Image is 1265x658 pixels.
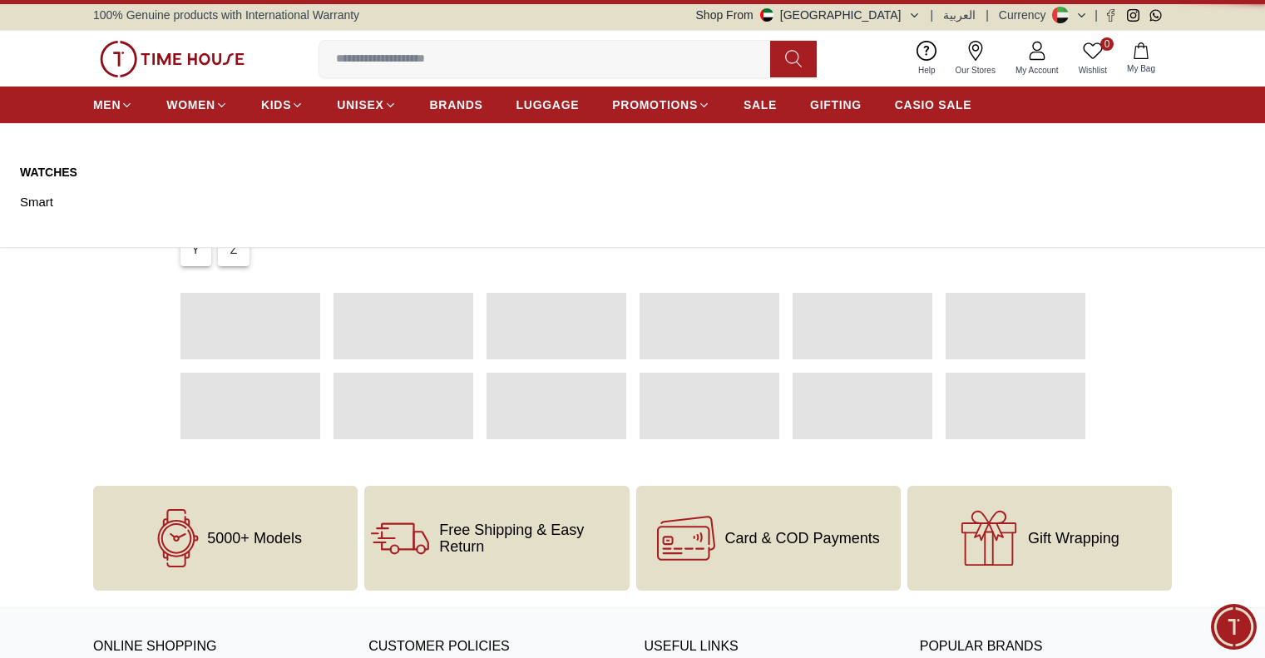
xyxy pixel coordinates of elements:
[1104,9,1117,22] a: Facebook
[166,96,215,113] span: WOMEN
[192,241,200,258] p: Y
[1117,39,1165,78] button: My Bag
[931,7,934,23] span: |
[516,90,580,120] a: LUGGAGE
[949,64,1002,77] span: Our Stores
[20,190,178,214] a: Smart
[696,7,921,23] button: Shop From[GEOGRAPHIC_DATA]
[337,96,383,113] span: UNISEX
[1211,604,1257,650] div: Chat Widget
[1069,37,1117,80] a: 0Wishlist
[430,90,483,120] a: BRANDS
[1095,7,1098,23] span: |
[1149,9,1162,22] a: Whatsapp
[1100,37,1114,51] span: 0
[207,530,302,547] span: 5000+ Models
[166,90,228,120] a: WOMEN
[439,522,622,555] span: Free Shipping & Easy Return
[1028,530,1119,547] span: Gift Wrapping
[1009,64,1065,77] span: My Account
[760,8,773,22] img: United Arab Emirates
[93,90,133,120] a: MEN
[1120,62,1162,75] span: My Bag
[230,241,238,258] p: Z
[946,37,1006,80] a: Our Stores
[612,90,710,120] a: PROMOTIONS
[1127,9,1139,22] a: Instagram
[895,90,972,120] a: CASIO SALE
[999,7,1053,23] div: Currency
[744,96,777,113] span: SALE
[1072,64,1114,77] span: Wishlist
[20,164,178,181] a: Watches
[810,96,862,113] span: GIFTING
[516,96,580,113] span: LUGGAGE
[908,37,946,80] a: Help
[810,90,862,120] a: GIFTING
[895,96,972,113] span: CASIO SALE
[612,96,698,113] span: PROMOTIONS
[261,90,304,120] a: KIDS
[93,96,121,113] span: MEN
[100,41,245,77] img: ...
[912,64,942,77] span: Help
[337,90,396,120] a: UNISEX
[725,530,880,547] span: Card & COD Payments
[430,96,483,113] span: BRANDS
[744,90,777,120] a: SALE
[943,7,976,23] button: العربية
[986,7,989,23] span: |
[93,7,359,23] span: 100% Genuine products with International Warranty
[261,96,291,113] span: KIDS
